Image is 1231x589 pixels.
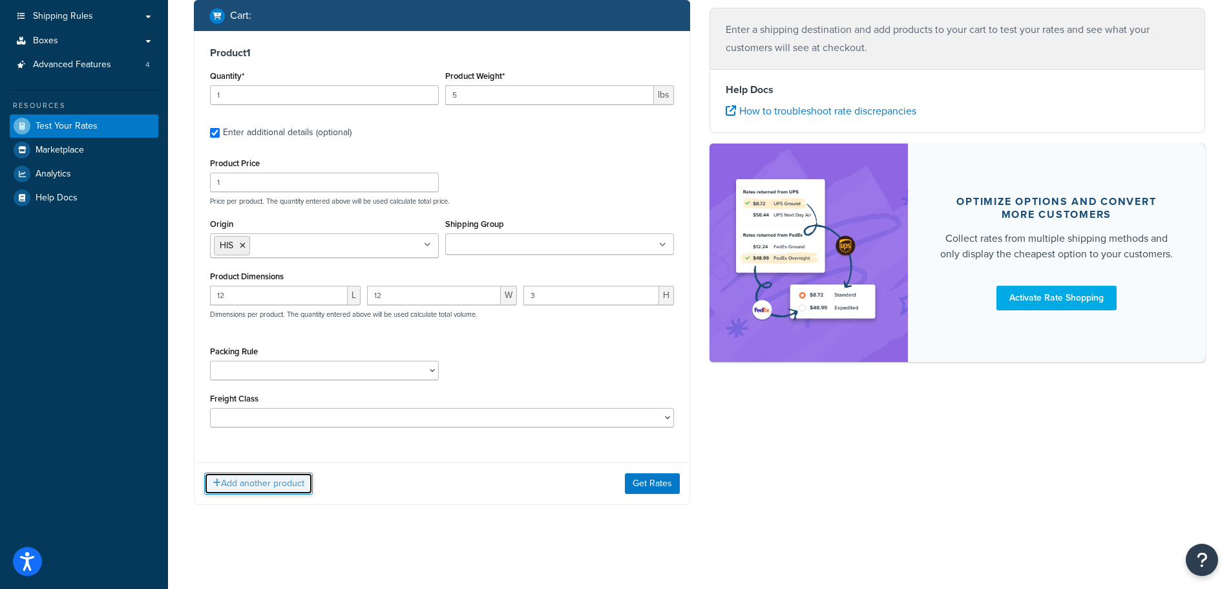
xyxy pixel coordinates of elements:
span: Help Docs [36,193,78,204]
button: Get Rates [625,473,680,494]
label: Product Dimensions [210,272,284,281]
div: Optimize options and convert more customers [939,195,1175,221]
label: Product Weight* [445,71,505,81]
a: Shipping Rules [10,5,158,28]
h3: Product 1 [210,47,674,59]
input: 0.00 [445,85,654,105]
label: Quantity* [210,71,244,81]
a: Advanced Features4 [10,53,158,77]
span: Marketplace [36,145,84,156]
a: Test Your Rates [10,114,158,138]
span: W [501,286,517,305]
label: Shipping Group [445,219,504,229]
span: HIS [220,239,233,252]
span: Boxes [33,36,58,47]
img: feature-image-rateshop-7084cbbcb2e67ef1d54c2e976f0e592697130d5817b016cf7cc7e13314366067.png [729,163,889,343]
p: Dimensions per product. The quantity entered above will be used calculate total volume. [207,310,478,319]
p: Enter a shipping destination and add products to your cart to test your rates and see what your c... [726,21,1190,57]
a: How to troubleshoot rate discrepancies [726,103,916,118]
span: lbs [654,85,674,105]
a: Help Docs [10,186,158,209]
label: Packing Rule [210,347,258,356]
label: Product Price [210,158,260,168]
span: Analytics [36,169,71,180]
input: Enter additional details (optional) [210,128,220,138]
div: Collect rates from multiple shipping methods and only display the cheapest option to your customers. [939,231,1175,262]
label: Origin [210,219,233,229]
span: Advanced Features [33,59,111,70]
button: Add another product [204,473,313,495]
h4: Help Docs [726,82,1190,98]
span: Test Your Rates [36,121,98,132]
p: Price per product. The quantity entered above will be used calculate total price. [207,197,677,206]
a: Boxes [10,29,158,53]
li: Advanced Features [10,53,158,77]
h2: Cart : [230,10,251,21]
label: Freight Class [210,394,258,403]
span: L [348,286,361,305]
button: Open Resource Center [1186,544,1218,576]
a: Marketplace [10,138,158,162]
span: 4 [145,59,150,70]
a: Activate Rate Shopping [996,286,1117,310]
input: 0.0 [210,85,439,105]
div: Enter additional details (optional) [223,123,352,142]
a: Analytics [10,162,158,186]
div: Resources [10,100,158,111]
span: Shipping Rules [33,11,93,22]
span: H [659,286,674,305]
